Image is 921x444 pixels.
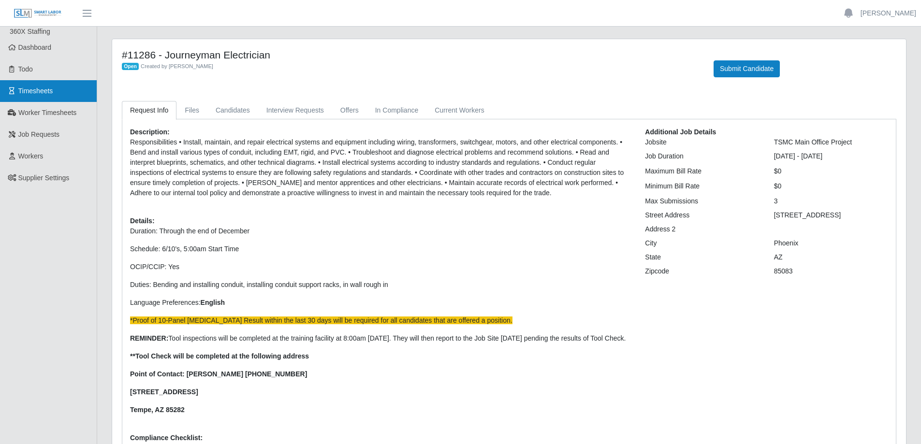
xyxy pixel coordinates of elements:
[141,63,213,69] span: Created by [PERSON_NAME]
[130,217,155,225] b: Details:
[18,109,76,116] span: Worker Timesheets
[130,406,185,414] strong: Tempe, AZ 85282
[767,137,895,147] div: TSMC Main Office Project
[767,252,895,262] div: AZ
[130,298,630,308] p: Language Preferences:
[130,137,630,198] p: Responsibilities • Install, maintain, and repair electrical systems and equipment including wirin...
[638,166,766,176] div: Maximum Bill Rate
[638,238,766,248] div: City
[638,151,766,161] div: Job Duration
[130,434,203,442] b: Compliance Checklist:
[767,238,895,248] div: Phoenix
[18,43,52,51] span: Dashboard
[207,101,258,120] a: Candidates
[14,8,62,19] img: SLM Logo
[767,196,895,206] div: 3
[258,101,332,120] a: Interview Requests
[714,60,780,77] button: Submit Candidate
[130,352,309,360] strong: **Tool Check will be completed at the following address
[130,388,198,396] strong: [STREET_ADDRESS]
[130,316,512,324] span: *Proof of 10-Panel [MEDICAL_DATA] Result within the last 30 days will be required for all candida...
[18,87,53,95] span: Timesheets
[130,334,168,342] strong: REMINDER:
[645,128,716,136] b: Additional Job Details
[130,280,630,290] p: Duties: B
[638,181,766,191] div: Minimum Bill Rate
[767,266,895,276] div: 85083
[176,101,207,120] a: Files
[767,151,895,161] div: [DATE] - [DATE]
[201,299,225,306] strong: English
[18,65,33,73] span: Todo
[638,224,766,234] div: Address 2
[332,101,367,120] a: Offers
[158,281,388,288] span: ending and installing conduit, installing conduit support racks, in wall rough in
[18,174,70,182] span: Supplier Settings
[130,244,630,254] p: Schedule: 6/10's, 5:00am Start Time
[638,137,766,147] div: Jobsite
[122,49,699,61] h4: #11286 - Journeyman Electrician
[638,266,766,276] div: Zipcode
[18,152,44,160] span: Workers
[122,101,176,120] a: Request Info
[18,130,60,138] span: Job Requests
[638,210,766,220] div: Street Address
[130,128,170,136] b: Description:
[10,28,50,35] span: 360X Staffing
[426,101,492,120] a: Current Workers
[130,333,630,344] p: Tool inspections will be completed at the training facility at 8:00am [DATE]. They will then repo...
[767,181,895,191] div: $0
[861,8,916,18] a: [PERSON_NAME]
[367,101,427,120] a: In Compliance
[130,226,630,236] p: Duration: Through the end of December
[130,370,307,378] strong: Point of Contact: [PERSON_NAME] [PHONE_NUMBER]
[638,196,766,206] div: Max Submissions
[638,252,766,262] div: State
[767,210,895,220] div: [STREET_ADDRESS]
[130,262,630,272] p: OCIP/CCIP: Yes
[122,63,139,71] span: Open
[767,166,895,176] div: $0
